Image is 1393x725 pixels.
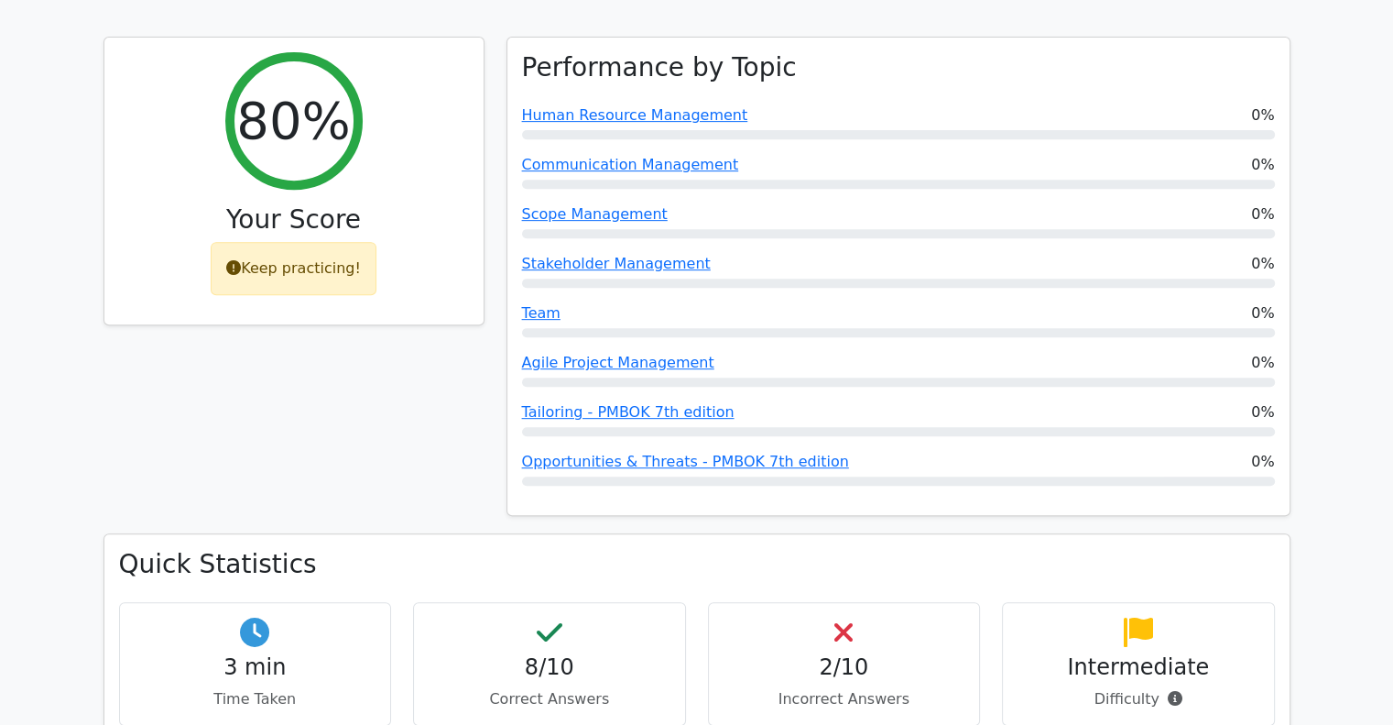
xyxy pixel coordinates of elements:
h2: 80% [236,90,350,151]
a: Scope Management [522,205,668,223]
h4: 8/10 [429,654,670,681]
p: Time Taken [135,688,376,710]
a: Opportunities & Threats - PMBOK 7th edition [522,453,849,470]
p: Difficulty [1018,688,1259,710]
a: Human Resource Management [522,106,748,124]
a: Communication Management [522,156,739,173]
span: 0% [1251,104,1274,126]
span: 0% [1251,401,1274,423]
h4: Intermediate [1018,654,1259,681]
h3: Performance by Topic [522,52,797,83]
a: Stakeholder Management [522,255,711,272]
div: Keep practicing! [211,242,376,295]
a: Team [522,304,560,322]
span: 0% [1251,203,1274,225]
p: Incorrect Answers [724,688,965,710]
h4: 3 min [135,654,376,681]
a: Tailoring - PMBOK 7th edition [522,403,735,421]
span: 0% [1251,352,1274,374]
span: 0% [1251,302,1274,324]
span: 0% [1251,451,1274,473]
span: 0% [1251,253,1274,275]
p: Correct Answers [429,688,670,710]
h3: Quick Statistics [119,549,1275,580]
h4: 2/10 [724,654,965,681]
span: 0% [1251,154,1274,176]
a: Agile Project Management [522,354,714,371]
h3: Your Score [119,204,469,236]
